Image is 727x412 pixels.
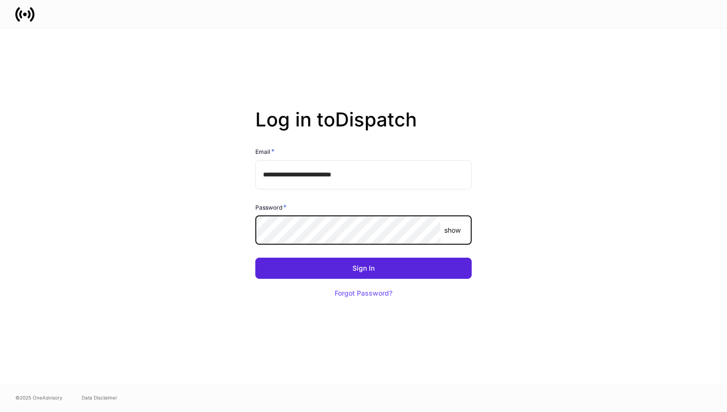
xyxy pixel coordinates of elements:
a: Data Disclaimer [82,394,117,401]
h6: Password [255,202,287,212]
p: show [444,225,461,235]
h2: Log in to Dispatch [255,108,472,147]
button: Forgot Password? [323,283,404,304]
button: Sign In [255,258,472,279]
div: Forgot Password? [335,290,392,297]
h6: Email [255,147,275,156]
span: © 2025 OneAdvisory [15,394,63,401]
div: Sign In [352,265,375,272]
